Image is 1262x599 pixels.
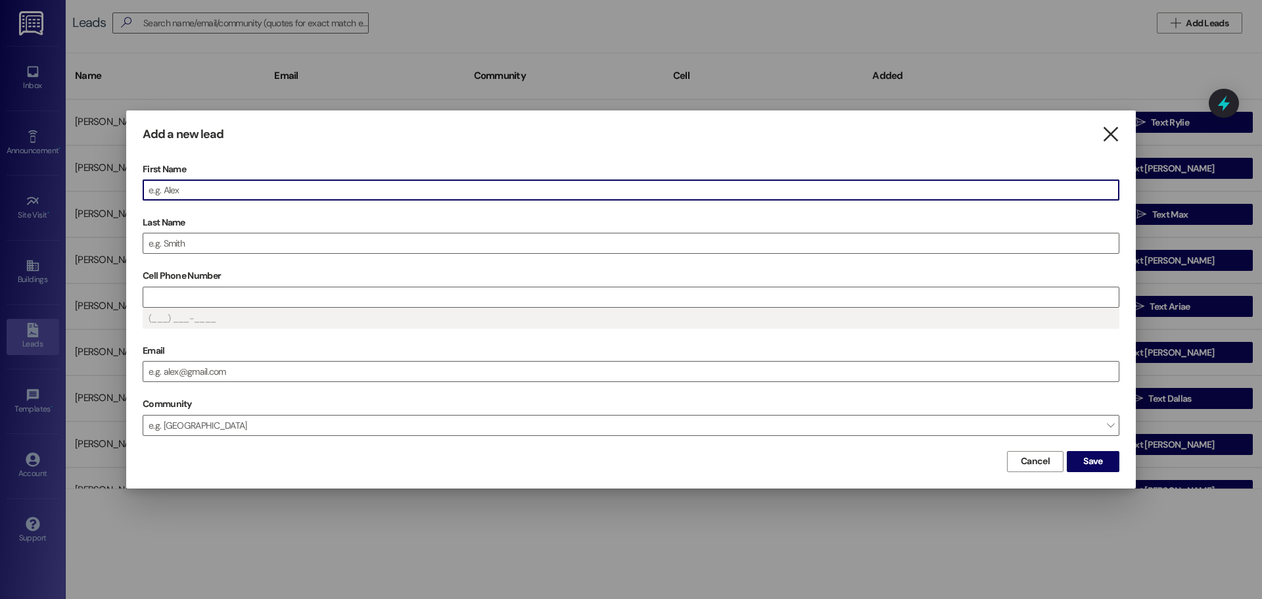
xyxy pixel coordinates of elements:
[1067,451,1119,472] button: Save
[143,159,1119,180] label: First Name
[143,127,223,142] h3: Add a new lead
[143,341,1119,361] label: Email
[143,180,1119,200] input: e.g. Alex
[1021,454,1050,468] span: Cancel
[143,394,192,414] label: Community
[143,362,1119,381] input: e.g. alex@gmail.com
[1083,454,1102,468] span: Save
[1007,451,1063,472] button: Cancel
[143,233,1119,253] input: e.g. Smith
[1102,128,1119,141] i: 
[143,415,1119,436] span: e.g. [GEOGRAPHIC_DATA]
[143,212,1119,233] label: Last Name
[143,266,1119,286] label: Cell Phone Number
